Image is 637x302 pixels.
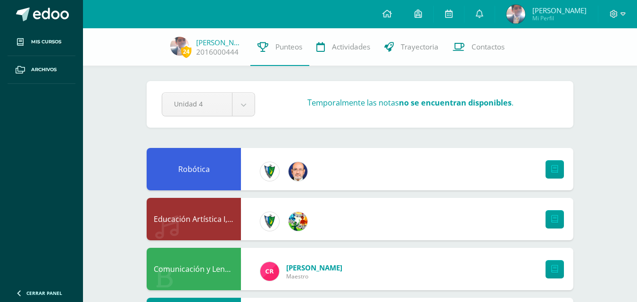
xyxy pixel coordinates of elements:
div: Comunicación y Lenguaje, Idioma Español [147,248,241,290]
span: Actividades [332,42,370,52]
a: Archivos [8,56,75,84]
a: Mis cursos [8,28,75,56]
img: ab28fb4d7ed199cf7a34bbef56a79c5b.png [260,262,279,281]
strong: no se encuentran disponibles [399,98,512,108]
a: Unidad 4 [162,93,255,116]
a: Punteos [250,28,309,66]
img: 9f174a157161b4ddbe12118a61fed988.png [260,162,279,181]
h3: Temporalmente las notas . [307,98,513,108]
a: 2016000444 [196,47,239,57]
a: Contactos [446,28,512,66]
img: 6b7a2a75a6c7e6282b1a1fdce061224c.png [289,162,307,181]
span: [PERSON_NAME] [532,6,587,15]
span: Mi Perfil [532,14,587,22]
img: 5c1d6e0b6d51fe301902b7293f394704.png [170,37,189,56]
span: Cerrar panel [26,290,62,296]
a: Trayectoria [377,28,446,66]
span: Unidad 4 [174,93,220,115]
span: Punteos [275,42,302,52]
span: Trayectoria [401,42,438,52]
span: Archivos [31,66,57,73]
span: 24 [181,46,191,57]
span: Maestro [286,272,342,280]
img: 5c1d6e0b6d51fe301902b7293f394704.png [506,5,525,24]
span: Contactos [472,42,505,52]
span: Mis cursos [31,38,61,46]
span: [PERSON_NAME] [286,263,342,272]
a: [PERSON_NAME] [196,38,243,47]
div: Educación Artística I, Música y Danza [147,198,241,240]
div: Robótica [147,148,241,190]
a: Actividades [309,28,377,66]
img: 159e24a6ecedfdf8f489544946a573f0.png [289,212,307,231]
img: 9f174a157161b4ddbe12118a61fed988.png [260,212,279,231]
